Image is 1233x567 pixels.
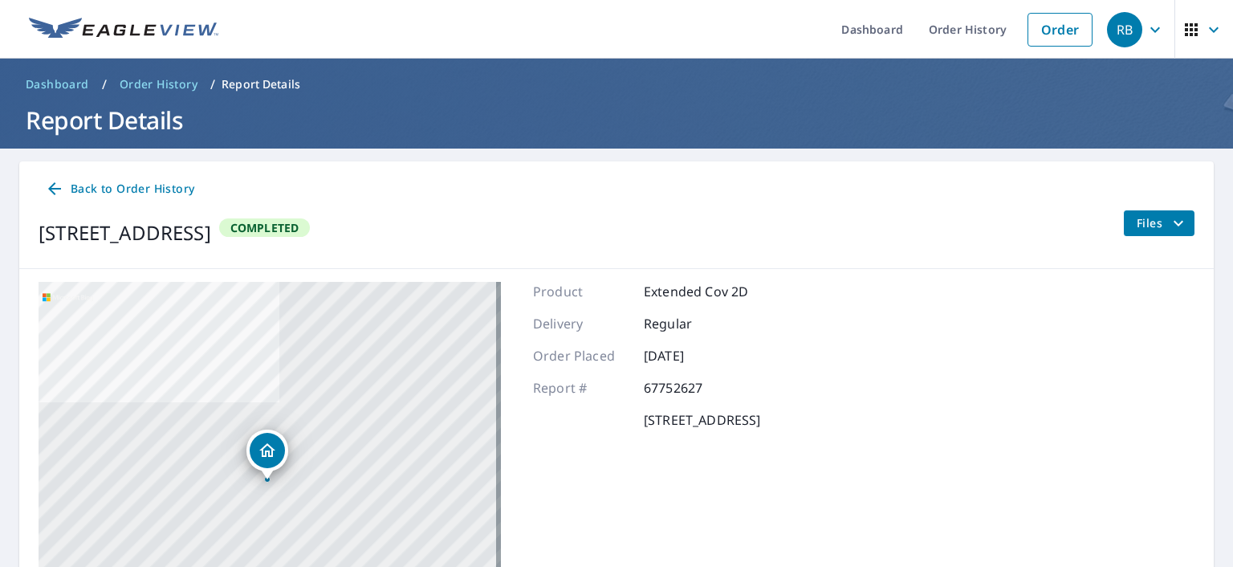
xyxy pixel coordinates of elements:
p: [DATE] [644,346,740,365]
a: Back to Order History [39,174,201,204]
a: Order [1027,13,1093,47]
a: Dashboard [19,71,96,97]
span: Completed [221,220,309,235]
a: Order History [113,71,204,97]
span: Files [1137,214,1188,233]
div: [STREET_ADDRESS] [39,218,211,247]
p: Report # [533,378,629,398]
p: Regular [644,314,740,333]
li: / [210,75,215,94]
h1: Report Details [19,104,1214,137]
p: Product [533,282,629,301]
div: Dropped pin, building 1, Residential property, 3829 Belair Rd Augusta, GA 30909 [246,430,288,479]
p: Report Details [222,76,300,92]
span: Dashboard [26,76,89,92]
p: Extended Cov 2D [644,282,748,301]
nav: breadcrumb [19,71,1214,97]
img: EV Logo [29,18,218,42]
p: Order Placed [533,346,629,365]
button: filesDropdownBtn-67752627 [1123,210,1194,236]
p: 67752627 [644,378,740,398]
p: [STREET_ADDRESS] [644,410,760,430]
span: Back to Order History [45,179,194,199]
li: / [102,75,107,94]
div: RB [1107,12,1142,47]
span: Order History [120,76,197,92]
p: Delivery [533,314,629,333]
